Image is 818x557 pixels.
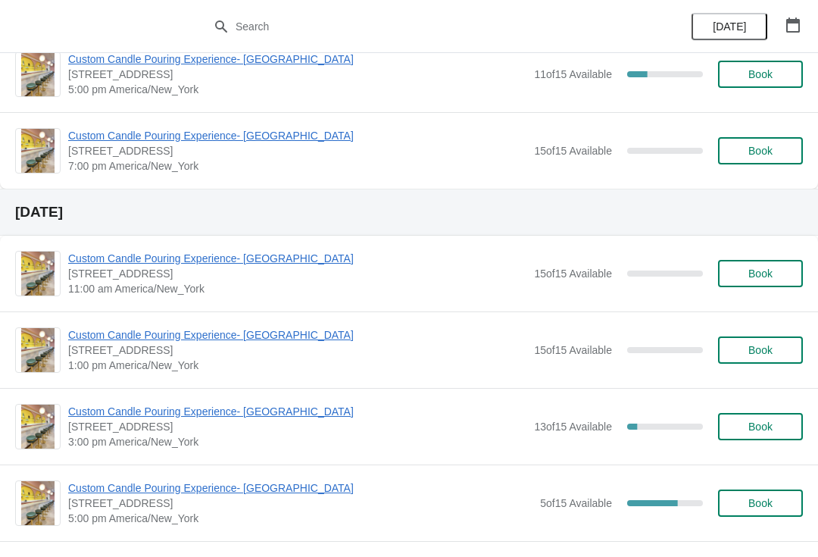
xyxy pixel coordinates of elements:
[68,52,526,67] span: Custom Candle Pouring Experience- [GEOGRAPHIC_DATA]
[692,13,767,40] button: [DATE]
[68,480,532,496] span: Custom Candle Pouring Experience- [GEOGRAPHIC_DATA]
[718,490,803,517] button: Book
[718,260,803,287] button: Book
[534,421,612,433] span: 13 of 15 Available
[68,82,526,97] span: 5:00 pm America/New_York
[748,421,773,433] span: Book
[68,266,526,281] span: [STREET_ADDRESS]
[68,496,532,511] span: [STREET_ADDRESS]
[235,13,613,40] input: Search
[68,128,526,143] span: Custom Candle Pouring Experience- [GEOGRAPHIC_DATA]
[534,68,612,80] span: 11 of 15 Available
[718,61,803,88] button: Book
[534,268,612,280] span: 15 of 15 Available
[534,344,612,356] span: 15 of 15 Available
[68,158,526,174] span: 7:00 pm America/New_York
[68,67,526,82] span: [STREET_ADDRESS]
[68,327,526,343] span: Custom Candle Pouring Experience- [GEOGRAPHIC_DATA]
[718,413,803,440] button: Book
[68,251,526,266] span: Custom Candle Pouring Experience- [GEOGRAPHIC_DATA]
[21,481,55,525] img: Custom Candle Pouring Experience- Delray Beach | 415 East Atlantic Avenue, Delray Beach, FL, USA ...
[68,511,532,526] span: 5:00 pm America/New_York
[21,52,55,96] img: Custom Candle Pouring Experience- Delray Beach | 415 East Atlantic Avenue, Delray Beach, FL, USA ...
[718,137,803,164] button: Book
[540,497,612,509] span: 5 of 15 Available
[21,328,55,372] img: Custom Candle Pouring Experience- Delray Beach | 415 East Atlantic Avenue, Delray Beach, FL, USA ...
[713,20,746,33] span: [DATE]
[748,145,773,157] span: Book
[748,497,773,509] span: Book
[748,344,773,356] span: Book
[21,252,55,296] img: Custom Candle Pouring Experience- Delray Beach | 415 East Atlantic Avenue, Delray Beach, FL, USA ...
[68,434,526,449] span: 3:00 pm America/New_York
[68,343,526,358] span: [STREET_ADDRESS]
[68,143,526,158] span: [STREET_ADDRESS]
[68,281,526,296] span: 11:00 am America/New_York
[15,205,803,220] h2: [DATE]
[21,129,55,173] img: Custom Candle Pouring Experience- Delray Beach | 415 East Atlantic Avenue, Delray Beach, FL, USA ...
[21,405,55,449] img: Custom Candle Pouring Experience- Delray Beach | 415 East Atlantic Avenue, Delray Beach, FL, USA ...
[748,268,773,280] span: Book
[534,145,612,157] span: 15 of 15 Available
[68,404,526,419] span: Custom Candle Pouring Experience- [GEOGRAPHIC_DATA]
[748,68,773,80] span: Book
[68,419,526,434] span: [STREET_ADDRESS]
[718,336,803,364] button: Book
[68,358,526,373] span: 1:00 pm America/New_York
